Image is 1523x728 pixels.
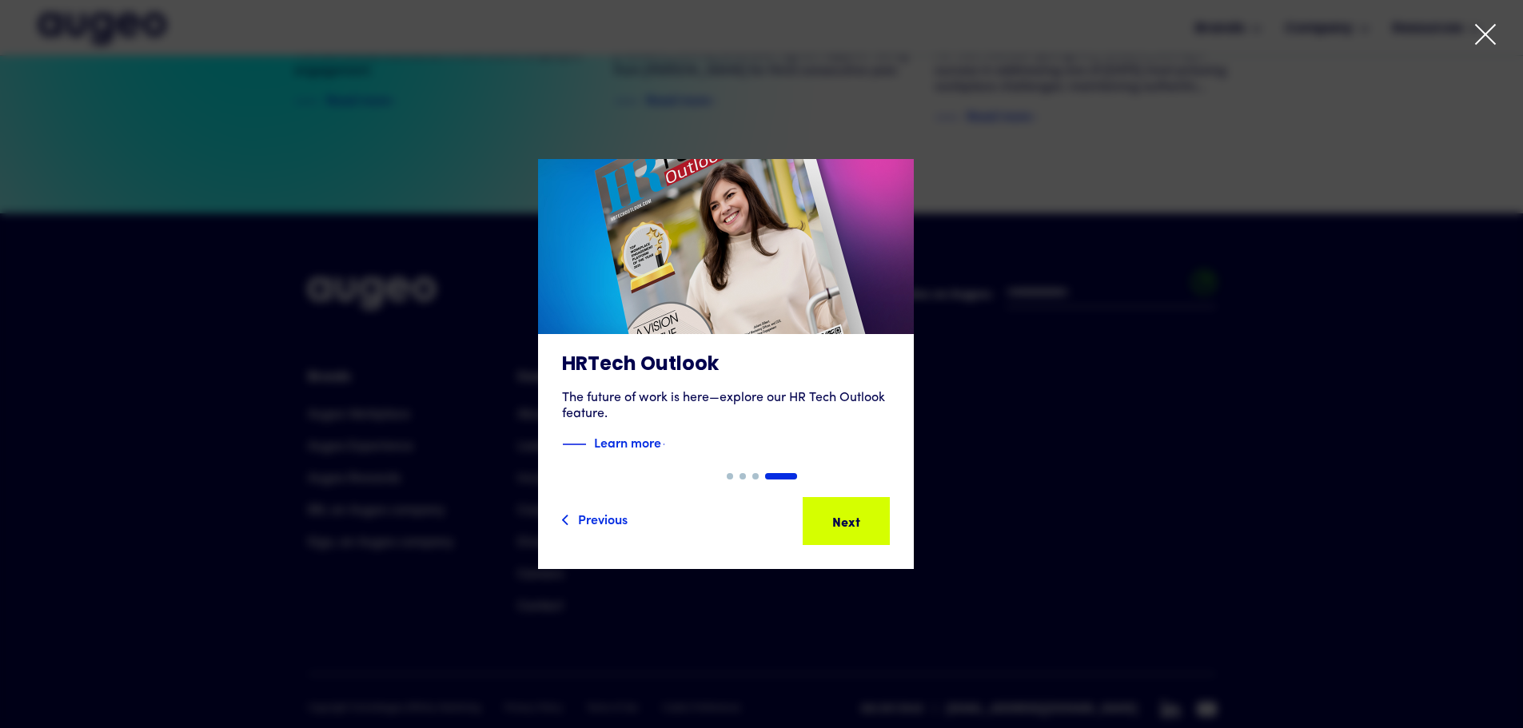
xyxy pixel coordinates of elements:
a: Next [803,497,890,545]
img: Blue decorative line [562,435,586,454]
div: Show slide 2 of 4 [740,473,746,479]
div: The future of work is here—explore our HR Tech Outlook feature. [562,390,890,422]
img: Blue text arrow [663,435,687,454]
strong: Learn more [594,433,661,451]
div: Show slide 4 of 4 [765,473,797,479]
div: Previous [578,509,628,528]
h3: HRTech Outlook [562,353,890,377]
a: HRTech OutlookThe future of work is here—explore our HR Tech Outlook feature.Blue decorative line... [538,159,914,473]
div: Show slide 3 of 4 [752,473,759,479]
div: Show slide 1 of 4 [727,473,733,479]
